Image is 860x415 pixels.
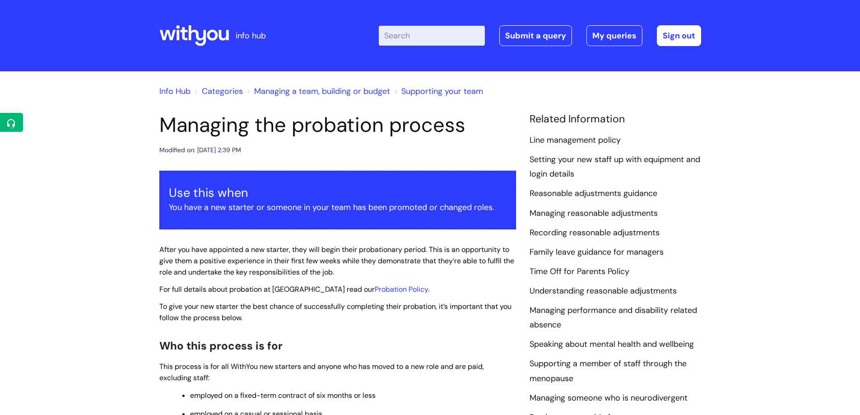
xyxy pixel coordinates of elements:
[657,25,701,46] a: Sign out
[254,86,390,97] a: Managing a team, building or budget
[379,25,701,46] div: | -
[245,84,390,98] li: Managing a team, building or budget
[159,245,514,277] span: After you have appointed a new starter, they will begin their probationary period. This is an opp...
[159,284,429,294] span: For full details about probation at [GEOGRAPHIC_DATA] read our .
[190,391,376,400] span: employed on a fixed-term contract of six months or less
[169,200,507,214] p: You have a new starter or someone in your team has been promoted or changed roles.
[193,84,243,98] li: Solution home
[169,186,507,200] h3: Use this when
[530,188,657,200] a: Reasonable adjustments guidance
[530,392,688,404] a: Managing someone who is neurodivergent
[375,284,428,294] a: Probation Policy
[530,208,658,219] a: Managing reasonable adjustments
[499,25,572,46] a: Submit a query
[202,86,243,97] a: Categories
[159,113,516,137] h1: Managing the probation process
[530,247,664,258] a: Family leave guidance for managers
[159,362,484,382] span: This process is for all WithYou new starters and anyone who has moved to a new role and are paid,...
[530,358,687,384] a: Supporting a member of staff through the menopause
[530,227,660,239] a: Recording reasonable adjustments
[530,135,621,146] a: Line management policy
[159,86,191,97] a: Info Hub
[401,86,483,97] a: Supporting your team
[530,339,694,350] a: Speaking about mental health and wellbeing
[236,28,266,43] p: info hub
[586,25,642,46] a: My queries
[159,145,241,156] div: Modified on: [DATE] 2:39 PM
[530,285,677,297] a: Understanding reasonable adjustments
[530,113,701,126] h4: Related Information
[392,84,483,98] li: Supporting your team
[530,305,697,331] a: Managing performance and disability related absence
[159,339,283,353] span: Who this process is for
[530,154,700,180] a: Setting your new staff up with equipment and login details
[159,302,511,322] span: To give your new starter the best chance of successfully completing their probation, it’s importa...
[379,26,485,46] input: Search
[530,266,629,278] a: Time Off for Parents Policy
